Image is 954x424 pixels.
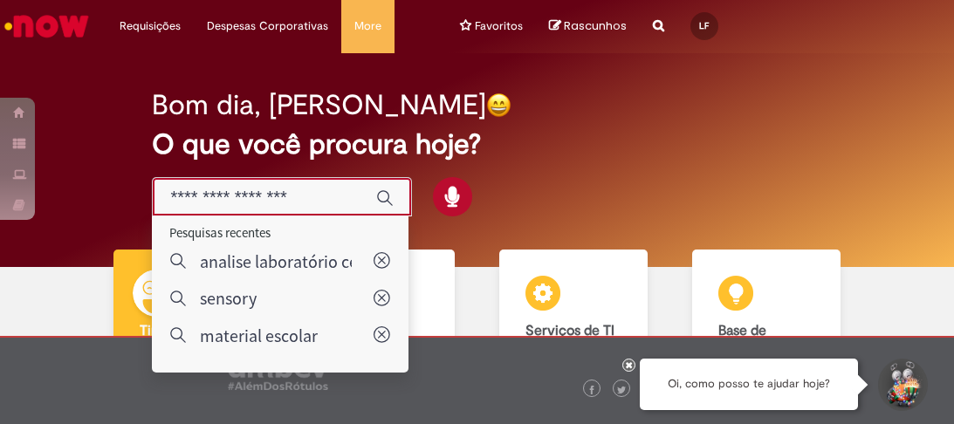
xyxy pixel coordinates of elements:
a: Tirar dúvidas Tirar dúvidas com Lupi Assist e Gen Ai [92,250,285,418]
span: Favoritos [475,17,523,35]
b: Serviços de TI [525,322,614,339]
img: logo_footer_twitter.png [617,386,626,394]
h2: Bom dia, [PERSON_NAME] [152,90,486,120]
a: Serviços de TI Encontre ajuda [477,250,670,418]
img: logo_footer_ambev_rotulo_gray.png [228,355,328,390]
div: Oi, como posso te ajudar hoje? [640,359,858,410]
span: LF [699,20,709,31]
span: Requisições [120,17,181,35]
b: Base de Conhecimento [718,322,811,355]
h2: O que você procura hoje? [152,129,801,160]
button: Iniciar Conversa de Suporte [875,359,928,411]
img: ServiceNow [2,9,92,44]
span: Rascunhos [564,17,627,34]
a: Base de Conhecimento Consulte e aprenda [669,250,862,418]
img: logo_footer_facebook.png [587,386,596,394]
b: Tirar dúvidas [140,322,219,339]
img: happy-face.png [486,92,511,118]
span: Despesas Corporativas [207,17,328,35]
a: No momento, sua lista de rascunhos tem 0 Itens [549,17,627,34]
span: More [354,17,381,35]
